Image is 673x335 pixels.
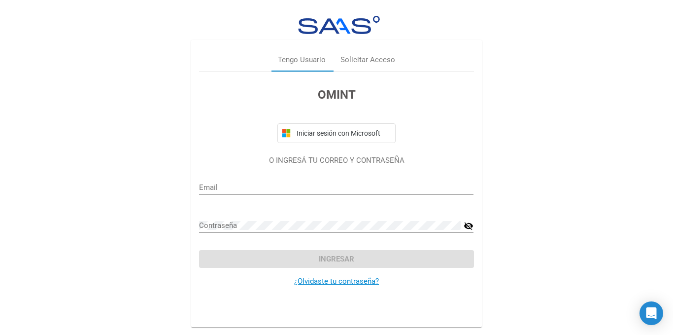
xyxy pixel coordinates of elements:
[199,86,473,104] h3: OMINT
[277,123,396,143] button: Iniciar sesión con Microsoft
[340,54,395,66] div: Solicitar Acceso
[639,301,663,325] div: Open Intercom Messenger
[278,54,326,66] div: Tengo Usuario
[464,220,473,232] mat-icon: visibility_off
[199,250,473,268] button: Ingresar
[319,255,354,263] span: Ingresar
[199,155,473,166] p: O INGRESÁ TU CORREO Y CONTRASEÑA
[295,129,391,137] span: Iniciar sesión con Microsoft
[294,277,379,286] a: ¿Olvidaste tu contraseña?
